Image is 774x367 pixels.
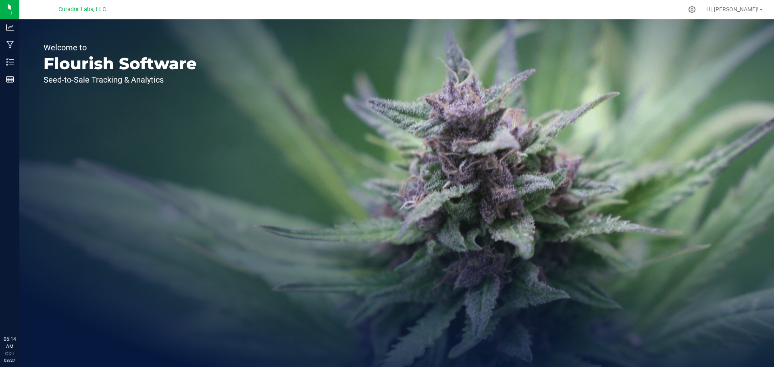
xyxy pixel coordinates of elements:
span: Curador Labs, LLC [58,6,106,13]
p: Flourish Software [44,56,197,72]
p: Seed-to-Sale Tracking & Analytics [44,76,197,84]
span: Hi, [PERSON_NAME]! [706,6,759,12]
p: Welcome to [44,44,197,52]
inline-svg: Reports [6,75,14,83]
inline-svg: Inventory [6,58,14,66]
inline-svg: Analytics [6,23,14,31]
inline-svg: Manufacturing [6,41,14,49]
p: 08/27 [4,357,16,363]
div: Manage settings [687,6,697,13]
p: 06:14 AM CDT [4,336,16,357]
